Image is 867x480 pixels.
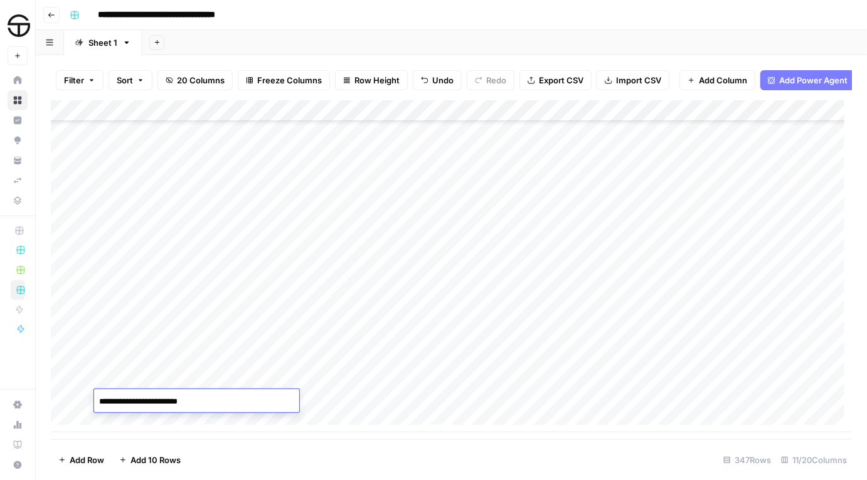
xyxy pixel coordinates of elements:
[8,190,28,211] a: Data Library
[467,70,514,90] button: Redo
[8,395,28,415] a: Settings
[177,74,225,86] span: 20 Columns
[70,454,104,466] span: Add Row
[8,415,28,435] a: Usage
[760,70,855,90] button: Add Power Agent
[56,70,104,90] button: Filter
[486,74,506,86] span: Redo
[413,70,462,90] button: Undo
[354,74,400,86] span: Row Height
[699,74,747,86] span: Add Column
[130,454,181,466] span: Add 10 Rows
[597,70,669,90] button: Import CSV
[616,74,661,86] span: Import CSV
[51,450,112,470] button: Add Row
[519,70,592,90] button: Export CSV
[432,74,454,86] span: Undo
[8,10,28,41] button: Workspace: SimpleTire
[64,30,142,55] a: Sheet 1
[88,36,117,49] div: Sheet 1
[8,90,28,110] a: Browse
[64,74,84,86] span: Filter
[8,435,28,455] a: Learning Hub
[679,70,755,90] button: Add Column
[718,450,776,470] div: 347 Rows
[539,74,583,86] span: Export CSV
[117,74,133,86] span: Sort
[8,150,28,170] a: Your Data
[8,455,28,475] button: Help + Support
[8,70,28,90] a: Home
[8,14,30,37] img: SimpleTire Logo
[257,74,322,86] span: Freeze Columns
[238,70,330,90] button: Freeze Columns
[109,70,152,90] button: Sort
[112,450,188,470] button: Add 10 Rows
[157,70,233,90] button: 20 Columns
[8,110,28,130] a: Insights
[8,170,28,190] a: Syncs
[779,74,848,86] span: Add Power Agent
[335,70,408,90] button: Row Height
[776,450,852,470] div: 11/20 Columns
[8,130,28,150] a: Opportunities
